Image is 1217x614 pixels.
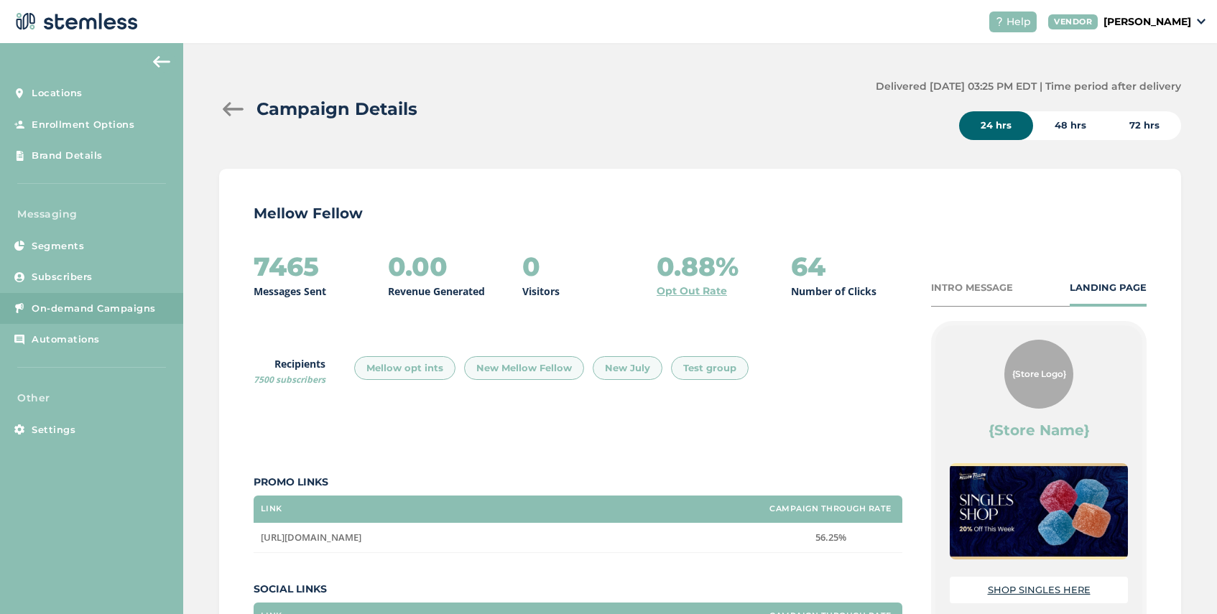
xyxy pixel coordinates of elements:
[593,356,662,381] div: New July
[32,270,93,284] span: Subscribers
[32,423,75,437] span: Settings
[254,582,902,597] label: Social Links
[32,149,103,163] span: Brand Details
[950,463,1128,559] img: ARGPe0syjI4eIcxKWkeNInUf1DQBN7ZBi0g5nb0r.jpg
[791,284,876,299] p: Number of Clicks
[11,7,138,36] img: logo-dark-0685b13c.svg
[1197,19,1206,24] img: icon_down-arrow-small-66adaf34.svg
[261,504,282,513] label: Link
[254,203,1147,223] p: Mellow Fellow
[254,373,325,386] span: 7500 subscribers
[261,531,751,544] label: https://mellowfellow.fun/pages/singles-week
[988,584,1091,595] a: SHOP SINGLES HERE
[254,356,325,386] label: Recipients
[32,86,83,101] span: Locations
[995,17,1004,26] img: icon-help-white-03924b79.svg
[959,111,1033,140] div: 24 hrs
[32,332,100,347] span: Automations
[522,252,540,281] h2: 0
[153,56,170,68] img: icon-arrow-back-accent-c549486e.svg
[766,531,895,544] label: 56.25%
[1103,14,1191,29] p: [PERSON_NAME]
[1033,111,1108,140] div: 48 hrs
[354,356,455,381] div: Mellow opt ints
[791,252,825,281] h2: 64
[254,284,326,299] p: Messages Sent
[1007,14,1031,29] span: Help
[464,356,584,381] div: New Mellow Fellow
[931,281,1013,295] div: INTRO MESSAGE
[32,118,134,132] span: Enrollment Options
[1048,14,1098,29] div: VENDOR
[254,252,319,281] h2: 7465
[1070,281,1147,295] div: LANDING PAGE
[261,531,361,544] span: [URL][DOMAIN_NAME]
[388,252,448,281] h2: 0.00
[657,284,727,299] a: Opt Out Rate
[876,79,1181,94] label: Delivered [DATE] 03:25 PM EDT | Time period after delivery
[522,284,560,299] p: Visitors
[32,302,156,316] span: On-demand Campaigns
[254,475,902,490] label: Promo Links
[256,96,417,122] h2: Campaign Details
[32,239,84,253] span: Segments
[815,531,846,544] span: 56.25%
[671,356,749,381] div: Test group
[989,420,1090,440] label: {Store Name}
[657,252,739,281] h2: 0.88%
[388,284,485,299] p: Revenue Generated
[1012,368,1066,381] span: {Store Logo}
[1145,545,1217,614] iframe: Chat Widget
[1108,111,1181,140] div: 72 hrs
[769,504,892,513] label: Campaign Through Rate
